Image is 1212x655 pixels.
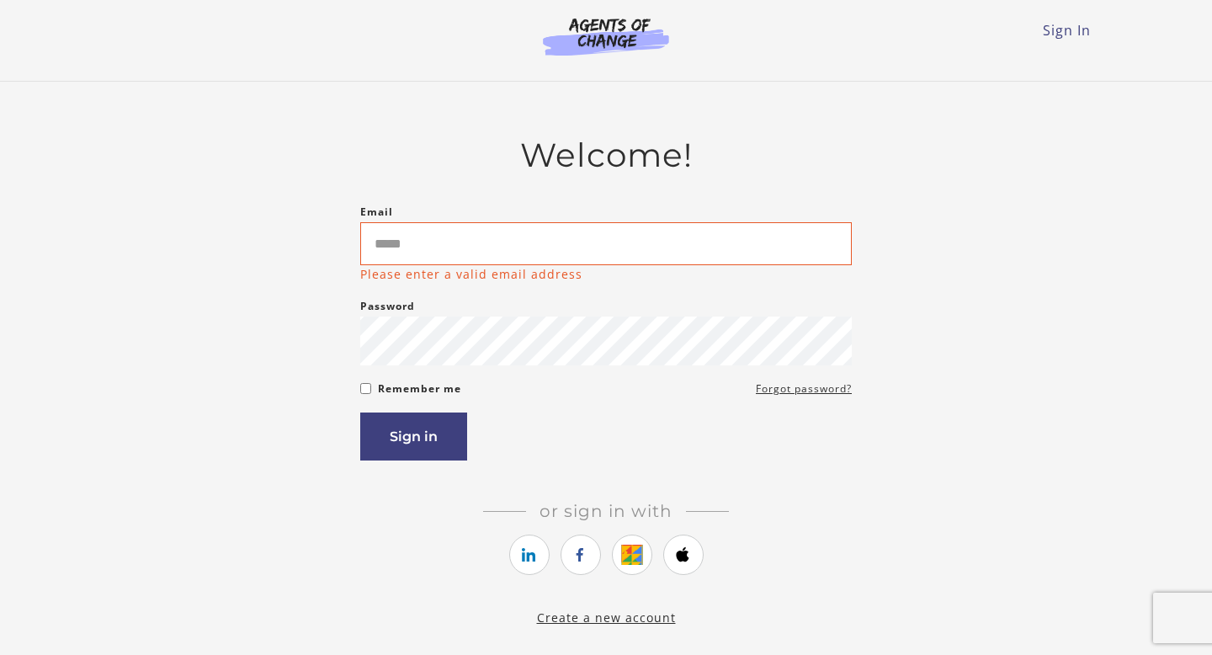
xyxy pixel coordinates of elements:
label: Email [360,202,393,222]
a: https://courses.thinkific.com/users/auth/facebook?ss%5Breferral%5D=&ss%5Buser_return_to%5D=&ss%5B... [561,535,601,575]
a: https://courses.thinkific.com/users/auth/linkedin?ss%5Breferral%5D=&ss%5Buser_return_to%5D=&ss%5B... [509,535,550,575]
img: Agents of Change Logo [525,17,687,56]
button: Sign in [360,413,467,461]
label: Remember me [378,379,461,399]
a: https://courses.thinkific.com/users/auth/apple?ss%5Breferral%5D=&ss%5Buser_return_to%5D=&ss%5Bvis... [663,535,704,575]
span: Or sign in with [526,501,686,521]
a: Sign In [1043,21,1091,40]
p: Please enter a valid email address [360,265,582,283]
h2: Welcome! [360,136,852,175]
a: https://courses.thinkific.com/users/auth/google?ss%5Breferral%5D=&ss%5Buser_return_to%5D=&ss%5Bvi... [612,535,652,575]
label: Password [360,296,415,317]
a: Create a new account [537,610,676,626]
a: Forgot password? [756,379,852,399]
